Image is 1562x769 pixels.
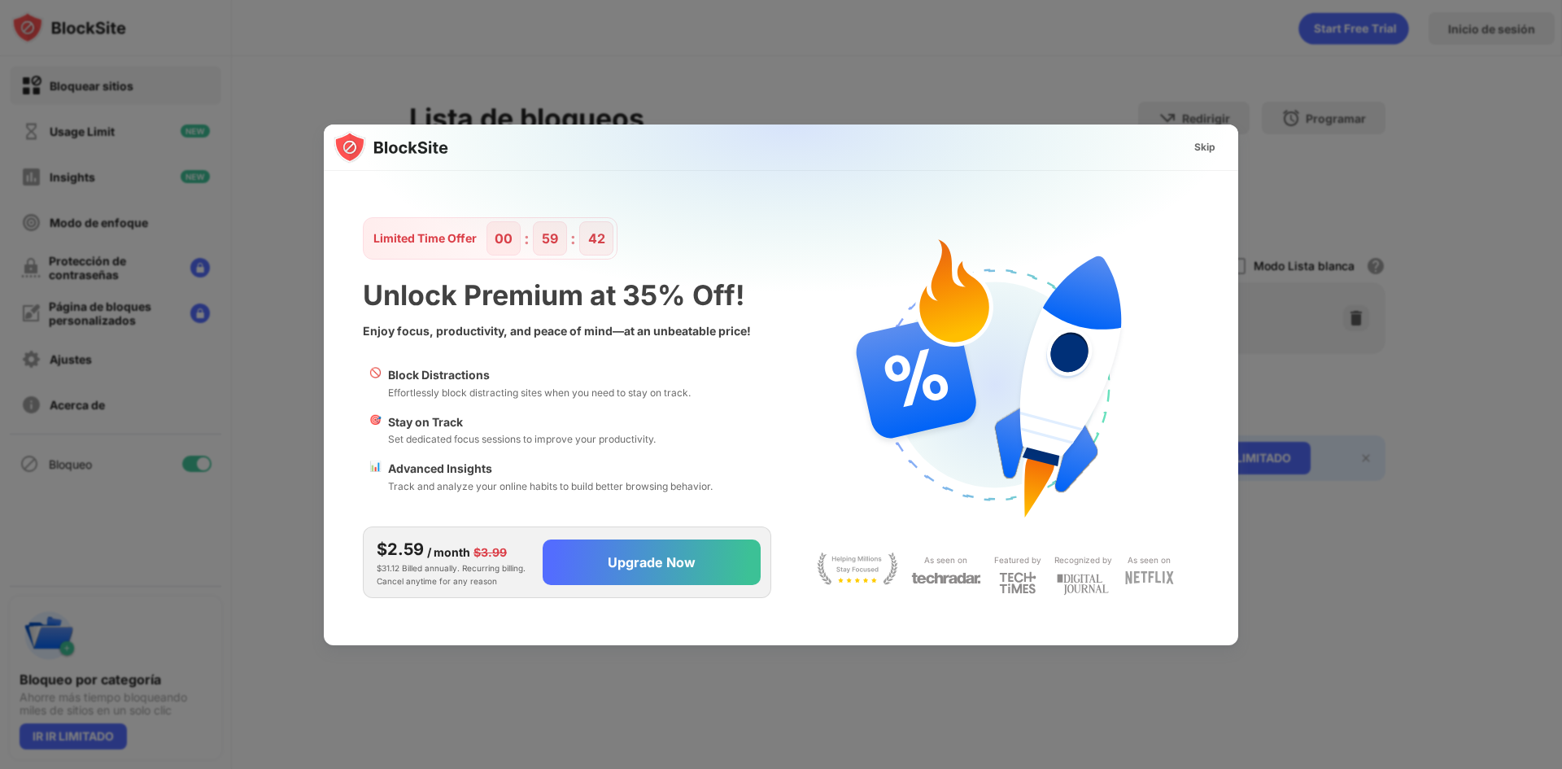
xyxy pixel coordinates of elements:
[334,125,1248,447] img: gradient.svg
[388,460,713,478] div: Advanced Insights
[427,544,470,561] div: / month
[924,553,967,568] div: As seen on
[817,553,898,585] img: light-stay-focus.svg
[388,478,713,494] div: Track and analyze your online habits to build better browsing behavior.
[1054,553,1112,568] div: Recognized by
[1194,139,1215,155] div: Skip
[377,537,424,561] div: $2.59
[911,571,981,585] img: light-techradar.svg
[1125,571,1174,584] img: light-netflix.svg
[994,553,1041,568] div: Featured by
[473,544,507,561] div: $3.99
[1128,553,1171,568] div: As seen on
[377,537,530,588] div: $31.12 Billed annually. Recurring billing. Cancel anytime for any reason
[1057,571,1109,598] img: light-digital-journal.svg
[369,460,382,494] div: 📊
[608,554,696,570] div: Upgrade Now
[999,571,1036,594] img: light-techtimes.svg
